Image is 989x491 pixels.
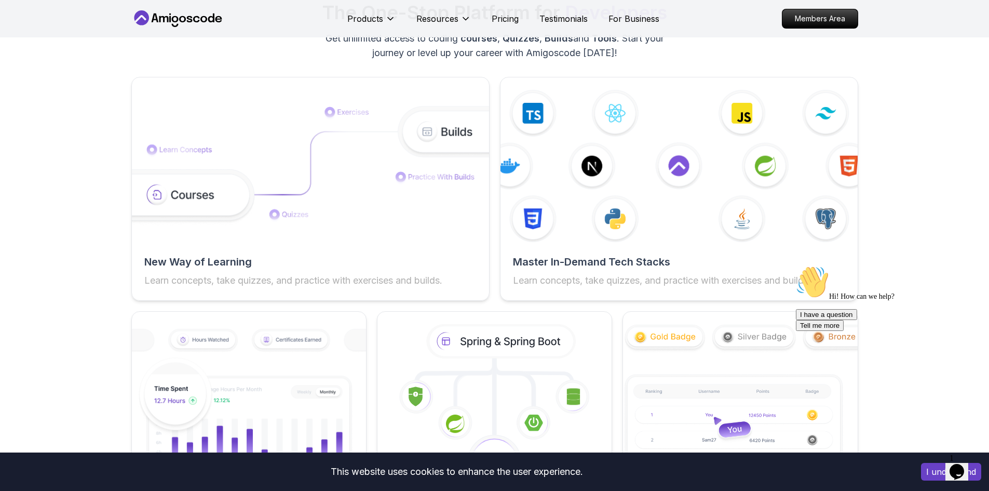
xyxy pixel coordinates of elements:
[320,31,669,60] p: Get unlimited access to coding , , and . Start your journey or level up your career with Amigosco...
[347,12,383,25] p: Products
[4,48,65,59] button: I have a question
[492,12,519,25] a: Pricing
[539,12,588,25] a: Testimonials
[513,255,845,269] h2: Master In-Demand Tech Stacks
[792,261,979,444] iframe: chat widget
[132,106,489,226] img: features img
[8,460,905,483] div: This website uses cookies to enhance the user experience.
[347,12,396,33] button: Products
[513,273,845,288] p: Learn concepts, take quizzes, and practice with exercises and builds.
[623,324,857,490] img: features img
[608,12,659,25] a: For Business
[416,12,458,25] p: Resources
[416,12,471,33] button: Resources
[144,273,477,288] p: Learn concepts, take quizzes, and practice with exercises and builds.
[545,33,573,44] span: Builds
[4,31,103,39] span: Hi! How can we help?
[144,255,477,269] h2: New Way of Learning
[503,33,539,44] span: Quizzes
[4,59,52,70] button: Tell me more
[782,9,858,28] p: Members Area
[4,4,37,37] img: :wave:
[4,4,191,70] div: 👋Hi! How can we help?I have a questionTell me more
[460,33,497,44] span: courses
[132,328,366,485] img: features img
[921,463,981,481] button: Accept cookies
[782,9,858,29] a: Members Area
[592,33,617,44] span: Tools
[945,449,979,481] iframe: chat widget
[500,90,858,242] img: features img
